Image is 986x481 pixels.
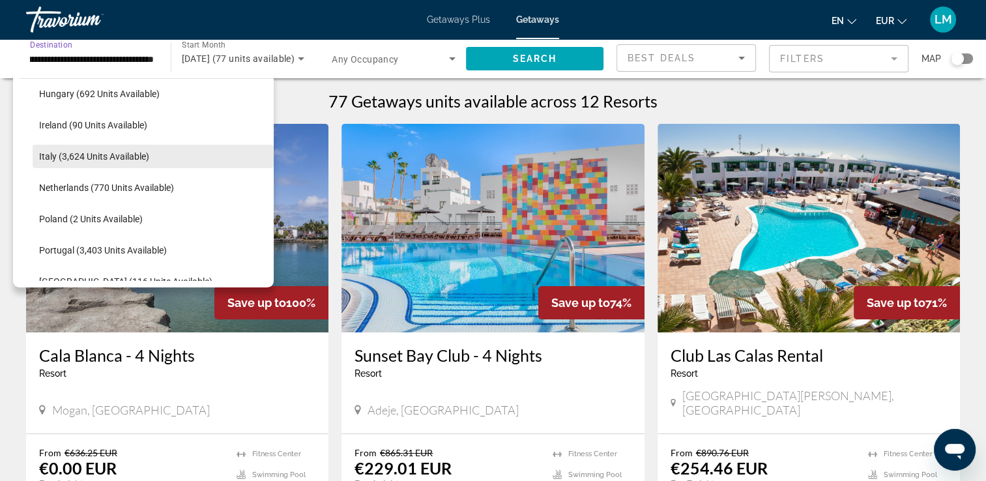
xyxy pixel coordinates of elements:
[52,403,210,417] span: Mogan, [GEOGRAPHIC_DATA]
[214,286,328,319] div: 100%
[427,14,490,25] a: Getaways Plus
[628,53,695,63] span: Best Deals
[39,276,212,287] span: [GEOGRAPHIC_DATA] (116 units available)
[39,151,149,162] span: Italy (3,624 units available)
[671,447,693,458] span: From
[39,458,117,478] p: €0.00 EUR
[876,11,906,30] button: Change currency
[934,429,976,471] iframe: Bouton de lancement de la fenêtre de messagerie
[568,471,622,479] span: Swimming Pool
[832,11,856,30] button: Change language
[182,53,295,64] span: [DATE] (77 units available)
[568,450,617,458] span: Fitness Center
[867,296,925,310] span: Save up to
[671,345,947,365] a: Club Las Calas Rental
[628,50,745,66] mat-select: Sort by
[65,447,117,458] span: €636.25 EUR
[355,368,382,379] span: Resort
[39,245,167,255] span: Portugal (3,403 units available)
[538,286,645,319] div: 74%
[355,458,452,478] p: €229.01 EUR
[26,3,156,36] a: Travorium
[39,345,315,365] a: Cala Blanca - 4 Nights
[341,124,644,332] img: 1193O01X.jpg
[252,471,306,479] span: Swimming Pool
[671,368,698,379] span: Resort
[696,447,749,458] span: €890.76 EUR
[368,403,519,417] span: Adeje, [GEOGRAPHIC_DATA]
[39,368,66,379] span: Resort
[355,345,631,365] a: Sunset Bay Club - 4 Nights
[921,50,941,68] span: Map
[769,44,908,73] button: Filter
[39,447,61,458] span: From
[682,388,947,417] span: [GEOGRAPHIC_DATA][PERSON_NAME], [GEOGRAPHIC_DATA]
[658,124,960,332] img: 1448E01X.jpg
[935,13,952,26] span: LM
[252,450,301,458] span: Fitness Center
[182,40,225,50] span: Start Month
[39,214,143,224] span: Poland (2 units available)
[876,16,894,26] span: EUR
[355,447,377,458] span: From
[33,145,274,168] button: Italy (3,624 units available)
[33,239,274,262] button: Portugal (3,403 units available)
[227,296,286,310] span: Save up to
[332,54,399,65] span: Any Occupancy
[33,113,274,137] button: Ireland (90 units available)
[832,16,844,26] span: en
[33,82,274,106] button: Hungary (692 units available)
[551,296,610,310] span: Save up to
[380,447,433,458] span: €865.31 EUR
[39,120,147,130] span: Ireland (90 units available)
[466,47,604,70] button: Search
[671,458,768,478] p: €254.46 EUR
[884,450,933,458] span: Fitness Center
[328,91,658,111] h1: 77 Getaways units available across 12 Resorts
[33,176,274,199] button: Netherlands (770 units available)
[516,14,559,25] a: Getaways
[926,6,960,33] button: User Menu
[33,207,274,231] button: Poland (2 units available)
[39,182,174,193] span: Netherlands (770 units available)
[39,89,160,99] span: Hungary (692 units available)
[30,40,72,49] span: Destination
[884,471,937,479] span: Swimming Pool
[854,286,960,319] div: 71%
[512,53,557,64] span: Search
[33,270,274,293] button: [GEOGRAPHIC_DATA] (116 units available)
